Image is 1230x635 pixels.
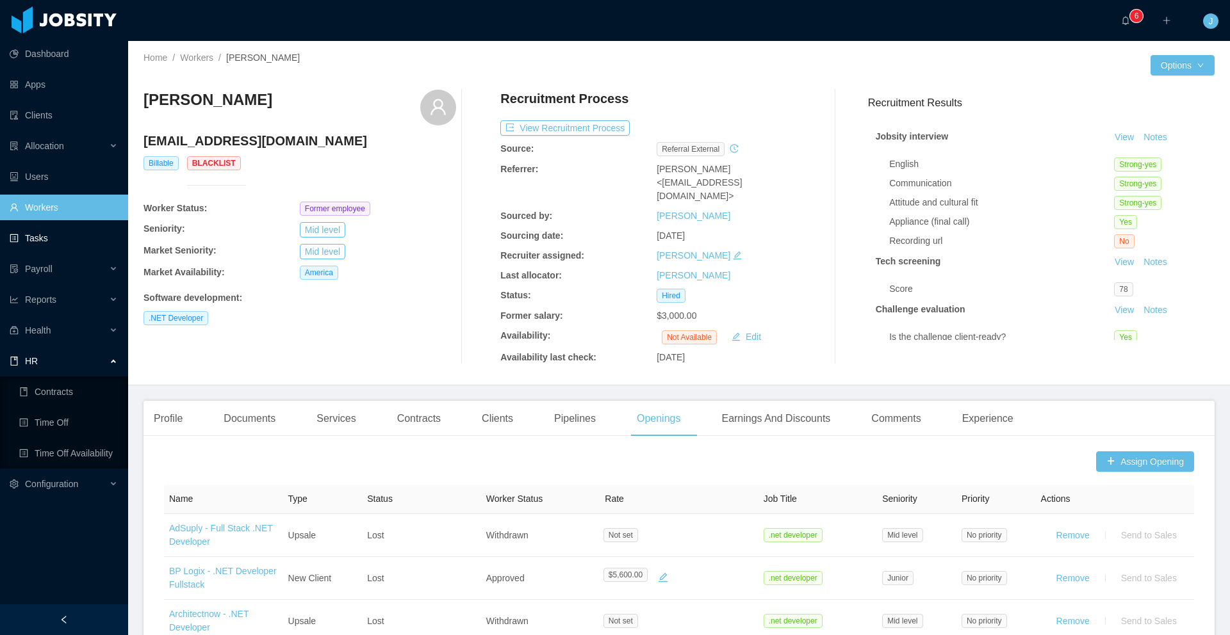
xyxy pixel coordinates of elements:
[876,131,949,141] strong: Jobsity interview
[10,357,19,366] i: icon: book
[764,528,823,542] span: .net developer
[367,616,384,626] span: Lost
[544,401,606,437] div: Pipelines
[711,401,840,437] div: Earnings And Discounts
[657,211,730,221] a: [PERSON_NAME]
[500,230,563,241] b: Sourcing date:
[218,52,221,63] span: /
[868,95,1215,111] h3: Recruitment Results
[500,143,534,154] b: Source:
[19,410,118,435] a: icon: profileTime Off
[1114,330,1137,344] span: Yes
[486,494,543,504] span: Worker Status
[172,52,175,63] span: /
[143,132,456,150] h4: [EMAIL_ADDRESS][DOMAIN_NAME]
[143,90,272,110] h3: [PERSON_NAME]
[657,352,685,362] span: [DATE]
[764,571,823,585] span: .net developer
[19,379,118,405] a: icon: bookContracts
[19,440,118,466] a: icon: profileTime Off Availability
[603,528,638,542] span: Not set
[500,250,584,261] b: Recruiter assigned:
[486,616,529,626] span: Withdrawn
[889,157,1114,171] div: English
[387,401,451,437] div: Contracts
[1046,525,1100,545] button: Remove
[367,530,384,540] span: Lost
[300,222,345,237] button: Mid level
[962,494,990,504] span: Priority
[657,289,685,303] span: Hired
[143,267,225,277] b: Market Availability:
[657,250,730,261] a: [PERSON_NAME]
[726,329,766,344] button: icon: editEdit
[882,614,922,628] span: Mid level
[889,215,1114,229] div: Appliance (final call)
[1110,257,1138,267] a: View
[627,401,691,437] div: Openings
[169,523,273,547] a: AdSuply - Full Stack .NET Developer
[962,528,1007,542] span: No priority
[25,356,38,366] span: HR
[1114,177,1161,191] span: Strong-yes
[10,141,19,150] i: icon: solution
[1041,494,1070,504] span: Actions
[169,566,277,590] a: BP Logix - .NET Developer Fullstack
[733,251,742,260] i: icon: edit
[730,144,739,153] i: icon: history
[500,90,628,108] h4: Recruitment Process
[1110,305,1138,315] a: View
[764,494,797,504] span: Job Title
[657,177,742,201] span: <[EMAIL_ADDRESS][DOMAIN_NAME]>
[143,156,179,170] span: Billable
[213,401,286,437] div: Documents
[300,244,345,259] button: Mid level
[876,256,941,266] strong: Tech screening
[500,123,630,133] a: icon: exportView Recruitment Process
[882,528,922,542] span: Mid level
[187,156,241,170] span: Blacklist
[1209,13,1213,29] span: J
[657,142,725,156] span: Referral external
[283,514,363,557] td: Upsale
[143,203,207,213] b: Worker Status:
[10,479,19,488] i: icon: setting
[306,401,366,437] div: Services
[1130,10,1143,22] sup: 6
[471,401,523,437] div: Clients
[25,294,56,305] span: Reports
[10,225,118,251] a: icon: profileTasks
[889,177,1114,190] div: Communication
[367,494,393,504] span: Status
[143,245,217,255] b: Market Seniority:
[861,401,931,437] div: Comments
[486,573,525,583] span: Approved
[500,330,550,341] b: Availability:
[10,295,19,304] i: icon: line-chart
[10,102,118,128] a: icon: auditClients
[1111,611,1187,631] button: Send to Sales
[1138,130,1172,145] button: Notes
[889,196,1114,209] div: Attitude and cultural fit
[605,494,624,504] span: Rate
[10,72,118,97] a: icon: appstoreApps
[962,571,1007,585] span: No priority
[1114,157,1161,172] span: Strong-yes
[169,494,193,504] span: Name
[657,270,730,280] a: [PERSON_NAME]
[500,352,596,362] b: Availability last check:
[25,264,53,274] span: Payroll
[1110,132,1138,142] a: View
[876,304,965,314] strong: Challenge evaluation
[25,141,64,151] span: Allocation
[882,494,917,504] span: Seniority
[429,98,447,116] i: icon: user
[180,52,213,63] a: Workers
[500,164,538,174] b: Referrer:
[500,211,552,221] b: Sourced by:
[1138,255,1172,270] button: Notes
[657,164,730,174] span: [PERSON_NAME]
[1135,10,1139,22] p: 6
[10,41,118,67] a: icon: pie-chartDashboard
[1046,611,1100,631] button: Remove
